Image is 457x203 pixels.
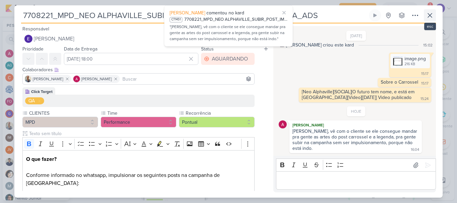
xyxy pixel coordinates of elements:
div: 216 KB [404,62,426,67]
button: Performance [101,117,176,127]
input: Select a date [64,53,198,65]
div: Click Target [31,89,53,95]
div: CT1451 [170,17,182,22]
div: QA [28,97,35,104]
strong: O que fazer? [26,156,57,163]
label: Data de Entrega [64,46,97,52]
button: Pontual [179,117,255,127]
div: [PERSON_NAME], vê com o cliente se ele consegue mandar pra gente as artes do post carrossel e a l... [292,128,419,151]
div: "[PERSON_NAME], vê com o cliente se ele consegue mandar pra gente as artes do post carrossel e a ... [170,24,287,42]
div: [Neo Alphaville][SOCIAL][O futuro tem nome, e está em [GEOGRAPHIC_DATA]][Video][[DATE]] Video pub... [302,89,416,100]
span: [PERSON_NAME] [170,10,205,16]
div: 15:17 [421,71,429,77]
div: 16:04 [411,147,419,153]
div: AGUARDANDO [212,55,248,63]
div: Editor editing area: main [276,171,436,190]
span: [PERSON_NAME] [81,76,112,82]
button: AGUARDANDO [201,53,255,65]
div: [PERSON_NAME] [291,122,421,128]
span: [PERSON_NAME] [33,76,63,82]
input: Kard Sem Título [21,9,368,21]
div: 15:24 [421,96,429,102]
label: Responsável [22,26,49,32]
div: image.png [390,54,430,68]
label: Time [107,110,176,117]
div: Editor toolbar [22,137,255,150]
button: MPD [22,117,98,127]
span: comentou no kard [206,10,244,16]
label: Status [201,46,214,52]
div: 7708221_MPD_NEO ALPHAVILLE_SUBIR_POST_IMPULSIONAMENTO_META_ADS [184,16,287,23]
img: Eduardo Quaresma [24,35,32,43]
span: [PERSON_NAME] [34,35,74,43]
div: esc [424,23,436,30]
input: Buscar [121,75,253,83]
div: Colaboradores [22,66,255,73]
div: Editor toolbar [276,159,436,172]
button: [PERSON_NAME] [22,33,255,45]
label: Prioridade [22,46,43,52]
div: Ligar relógio [372,13,378,18]
div: image.png [404,55,426,62]
label: CLIENTES [28,110,98,117]
img: M5kox12muQLswBIRK7FYEUcVhl1WhCXM5ocYwofC.png [393,57,402,66]
div: [PERSON_NAME] criou este kard [286,41,354,48]
input: Texto sem título [28,130,255,137]
img: Alessandra Gomes [279,120,287,128]
label: Recorrência [185,110,255,117]
div: Sobre o Carrossel [381,79,418,85]
div: 15:17 [421,81,429,86]
img: Alessandra Gomes [73,76,80,82]
img: Iara Santos [25,76,31,82]
div: 15:02 [423,42,433,48]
